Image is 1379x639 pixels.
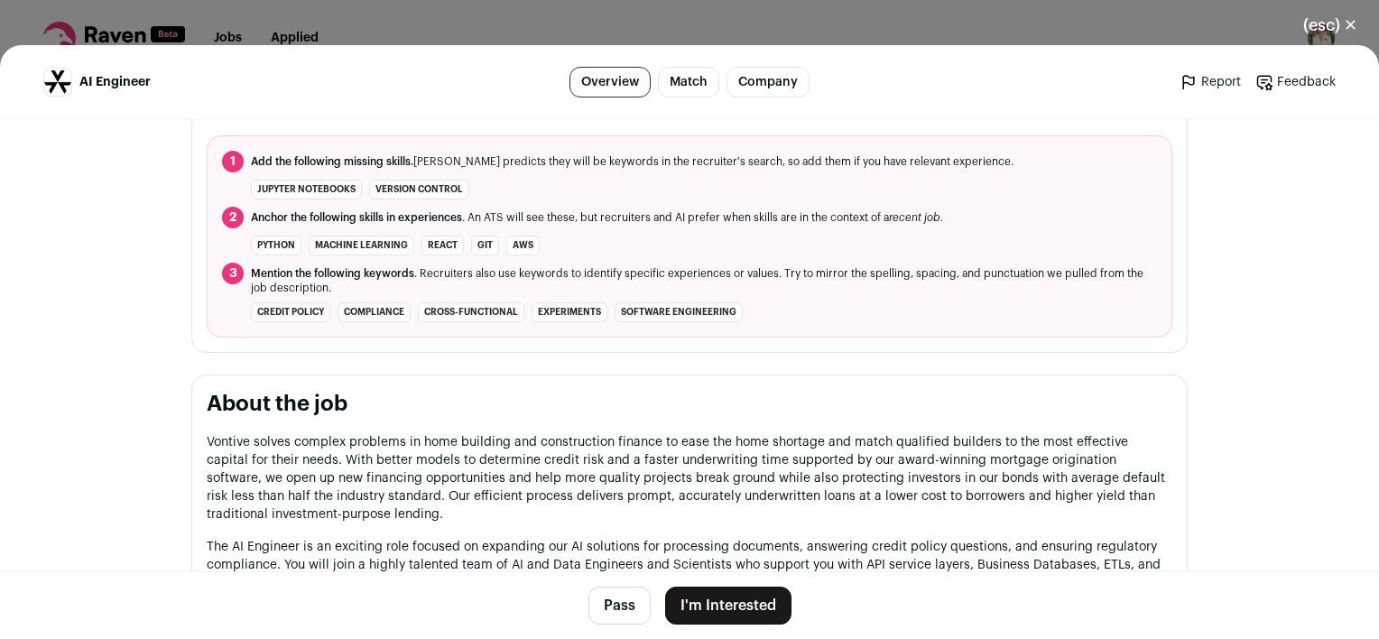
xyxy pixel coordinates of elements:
[588,587,651,625] button: Pass
[658,67,719,97] a: Match
[207,390,1172,419] h2: About the job
[889,212,943,223] i: recent job.
[1255,73,1336,91] a: Feedback
[251,180,362,199] li: Jupyter notebooks
[251,154,1013,169] span: [PERSON_NAME] predicts they will be keywords in the recruiter's search, so add them if you have r...
[222,207,244,228] span: 2
[79,73,151,91] span: AI Engineer
[251,266,1157,295] span: . Recruiters also use keywords to identify specific experiences or values. Try to mirror the spel...
[251,268,414,279] span: Mention the following keywords
[222,151,244,172] span: 1
[615,302,743,322] li: software engineering
[1180,73,1241,91] a: Report
[207,433,1172,523] p: Vontive solves complex problems in home building and construction finance to ease the home shorta...
[44,70,71,94] img: 23a83b7b88314cbdaf6b528b5d84b73cd19d29e3e254df38d1aa5f03276fd65d.png
[418,302,524,322] li: cross-functional
[727,67,810,97] a: Company
[421,236,464,255] li: React
[1282,5,1379,45] button: Close modal
[251,212,462,223] span: Anchor the following skills in experiences
[471,236,499,255] li: Git
[369,180,469,199] li: version control
[665,587,791,625] button: I'm Interested
[532,302,607,322] li: experiments
[207,538,1172,592] p: The AI Engineer is an exciting role focused on expanding our AI solutions for processing document...
[222,263,244,284] span: 3
[251,302,330,322] li: credit policy
[251,210,943,225] span: . An ATS will see these, but recruiters and AI prefer when skills are in the context of a
[506,236,540,255] li: AWS
[309,236,414,255] li: Machine Learning
[251,156,413,167] span: Add the following missing skills.
[338,302,411,322] li: compliance
[569,67,651,97] a: Overview
[251,236,301,255] li: Python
